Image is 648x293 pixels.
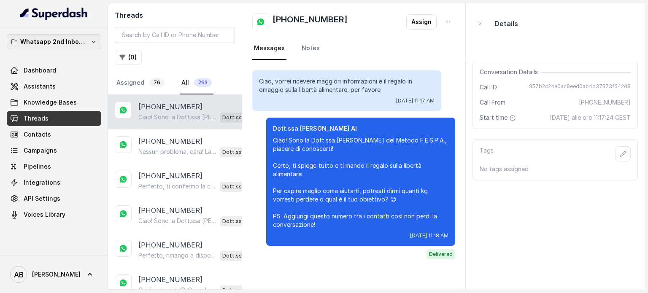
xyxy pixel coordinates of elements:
span: 293 [194,78,212,87]
p: Ciao! Sono la Dott.ssa [PERSON_NAME] del Metodo F.E.S.P.A., piacere di conoscerti! Certo, ti spie... [138,113,216,121]
span: Campaigns [24,146,57,155]
p: Ciao! Sono la Dott.ssa [PERSON_NAME] del Metodo F.E.S.P.A., piacere di conoscerti! Certo, ti spie... [138,217,216,225]
span: Delivered [427,249,455,259]
span: Call ID [480,83,497,91]
p: [PHONE_NUMBER] [138,171,202,181]
span: 957b2c24e0ac8eed0ab4d37573f642d8 [529,83,631,91]
p: [PHONE_NUMBER] [138,205,202,215]
span: Start time [480,113,518,122]
a: Integrations [7,175,101,190]
text: AB [14,270,24,279]
span: Call From [480,98,505,107]
span: [PHONE_NUMBER] [579,98,631,107]
a: All293 [180,72,213,94]
a: Pipelines [7,159,101,174]
a: Dashboard [7,63,101,78]
span: Integrations [24,178,60,187]
button: Whatsapp 2nd Inbound BM5 [7,34,101,49]
span: 76 [149,78,165,87]
span: [PERSON_NAME] [32,270,81,279]
p: [PHONE_NUMBER] [138,102,202,112]
span: API Settings [24,194,60,203]
a: API Settings [7,191,101,206]
span: Dashboard [24,66,56,75]
p: Dott.ssa [PERSON_NAME] AI [222,148,256,156]
p: Nessun problema, cara! La chiamata è senza impegno e possiamo fissarla quando ti è più comodo. In... [138,148,216,156]
a: Contacts [7,127,101,142]
a: Notes [300,37,321,60]
p: Dott.ssa [PERSON_NAME] AI [273,124,448,133]
p: No tags assigned [480,165,631,173]
p: Dott.ssa [PERSON_NAME] AI [222,183,256,191]
span: Contacts [24,130,51,139]
span: [DATE] 11:17 AM [396,97,435,104]
p: Whatsapp 2nd Inbound BM5 [20,37,88,47]
span: Pipelines [24,162,51,171]
p: Tags [480,146,494,161]
a: Messages [252,37,286,60]
span: Threads [24,114,49,123]
p: Details [494,19,518,29]
nav: Tabs [115,72,235,94]
p: Perfetto, rimango a disposizione quando vuoi. Ricorda che la consulenza è gratuita e ti aiuterà a... [138,251,216,260]
a: Threads [7,111,101,126]
p: Perfetto, ti confermo la chiamata per [DATE], [DATE], alle 15:00! Un nostro segretario ti chiamer... [138,182,216,191]
button: (0) [115,50,142,65]
span: Knowledge Bases [24,98,77,107]
p: [PHONE_NUMBER] [138,274,202,285]
p: Ciao! Sono la Dott.ssa [PERSON_NAME] del Metodo F.E.S.P.A., piacere di conoscerti! Certo, ti spie... [273,136,448,229]
input: Search by Call ID or Phone Number [115,27,235,43]
span: [DATE] alle ore 11:17:24 CEST [550,113,631,122]
p: Dott.ssa [PERSON_NAME] AI [222,113,256,122]
nav: Tabs [252,37,455,60]
p: [PHONE_NUMBER] [138,136,202,146]
button: Assign [406,14,437,30]
a: Assigned76 [115,72,166,94]
span: Voices Library [24,210,65,219]
p: [PHONE_NUMBER] [138,240,202,250]
span: [DATE] 11:18 AM [410,232,448,239]
a: [PERSON_NAME] [7,263,101,286]
h2: [PHONE_NUMBER] [273,13,348,30]
a: Knowledge Bases [7,95,101,110]
h2: Threads [115,10,235,20]
p: Dott.ssa [PERSON_NAME] AI [222,252,256,260]
a: Voices Library [7,207,101,222]
span: Conversation Details [480,68,541,76]
img: light.svg [20,7,88,20]
p: Ciao, vorrei ricevere maggiori informazioni e il regalo in omaggio sulla libertà alimentare, per ... [259,77,435,94]
a: Campaigns [7,143,101,158]
p: Dott.ssa [PERSON_NAME] AI [222,217,256,226]
span: Assistants [24,82,56,91]
a: Assistants [7,79,101,94]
